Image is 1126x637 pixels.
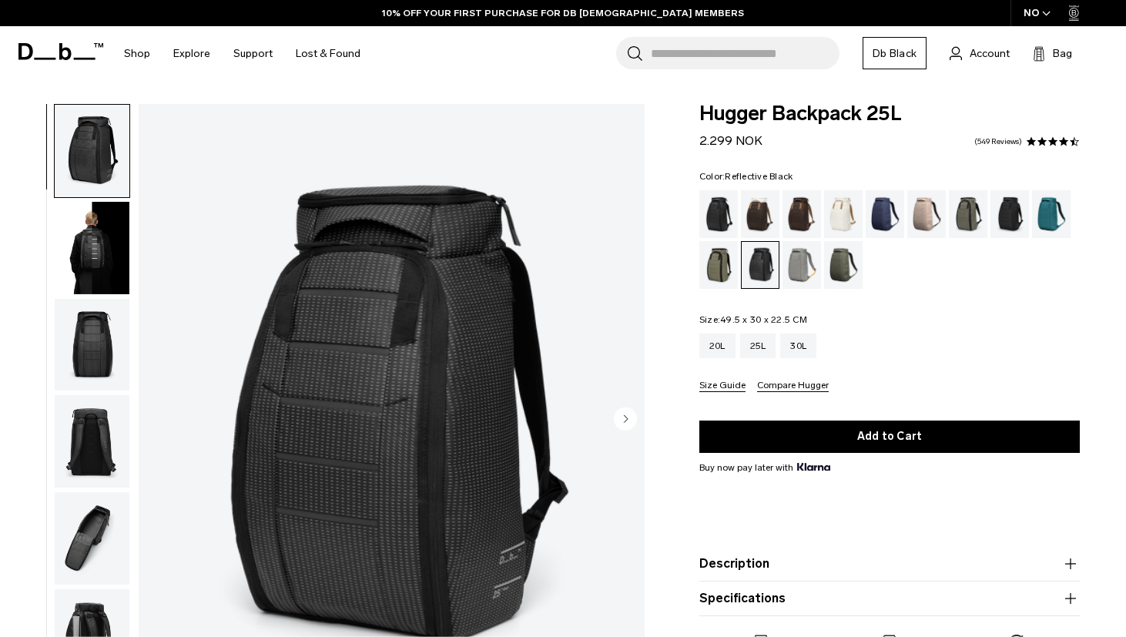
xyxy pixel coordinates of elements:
[949,190,987,238] a: Forest Green
[233,26,273,81] a: Support
[699,315,807,324] legend: Size:
[824,241,863,289] a: Moss Green
[907,190,946,238] a: Fogbow Beige
[54,491,130,585] button: Hugger Backpack 25L Reflective Black
[699,172,793,181] legend: Color:
[970,45,1010,62] span: Account
[974,138,1022,146] a: 549 reviews
[863,37,927,69] a: Db Black
[757,381,829,392] button: Compare Hugger
[112,26,372,81] nav: Main Navigation
[699,461,830,474] span: Buy now pay later with
[741,241,779,289] a: Reflective Black
[783,190,821,238] a: Espresso
[990,190,1029,238] a: Charcoal Grey
[699,421,1080,453] button: Add to Cart
[780,334,816,358] a: 30L
[1033,44,1072,62] button: Bag
[699,133,762,148] span: 2.299 NOK
[950,44,1010,62] a: Account
[1053,45,1072,62] span: Bag
[866,190,904,238] a: Blue Hour
[699,241,738,289] a: Mash Green
[55,492,129,585] img: Hugger Backpack 25L Reflective Black
[614,407,637,433] button: Next slide
[124,26,150,81] a: Shop
[1032,190,1071,238] a: Midnight Teal
[699,555,1080,573] button: Description
[720,314,807,325] span: 49.5 x 30 x 22.5 CM
[55,202,129,294] img: Hugger Backpack 25L Reflective Black
[824,190,863,238] a: Oatmilk
[699,589,1080,608] button: Specifications
[54,298,130,392] button: Hugger Backpack 25L Reflective Black
[55,105,129,197] img: Hugger Backpack 25L Reflective Black
[725,171,793,182] span: Reflective Black
[173,26,210,81] a: Explore
[55,395,129,488] img: Hugger Backpack 25L Reflective Black
[699,334,736,358] a: 20L
[740,334,776,358] a: 25L
[699,381,746,392] button: Size Guide
[54,201,130,295] button: Hugger Backpack 25L Reflective Black
[797,463,830,471] img: {"height" => 20, "alt" => "Klarna"}
[699,104,1080,124] span: Hugger Backpack 25L
[741,190,779,238] a: Cappuccino
[55,299,129,391] img: Hugger Backpack 25L Reflective Black
[296,26,360,81] a: Lost & Found
[699,190,738,238] a: Black Out
[783,241,821,289] a: Sand Grey
[54,394,130,488] button: Hugger Backpack 25L Reflective Black
[382,6,744,20] a: 10% OFF YOUR FIRST PURCHASE FOR DB [DEMOGRAPHIC_DATA] MEMBERS
[54,104,130,198] button: Hugger Backpack 25L Reflective Black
